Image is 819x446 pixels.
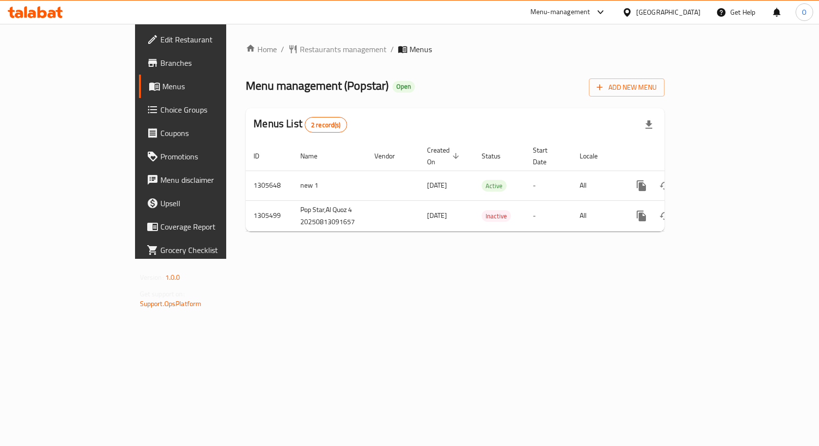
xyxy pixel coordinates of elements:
[160,34,264,45] span: Edit Restaurant
[392,81,415,93] div: Open
[139,215,272,238] a: Coverage Report
[482,150,513,162] span: Status
[292,171,367,200] td: new 1
[160,244,264,256] span: Grocery Checklist
[300,43,387,55] span: Restaurants management
[622,141,731,171] th: Actions
[636,7,701,18] div: [GEOGRAPHIC_DATA]
[572,171,622,200] td: All
[525,171,572,200] td: -
[580,150,610,162] span: Locale
[140,271,164,284] span: Version:
[530,6,590,18] div: Menu-management
[482,180,507,192] span: Active
[292,200,367,231] td: Pop Star,Al Quoz 4 20250813091657
[589,78,664,97] button: Add New Menu
[165,271,180,284] span: 1.0.0
[525,200,572,231] td: -
[653,174,677,197] button: Change Status
[253,116,347,133] h2: Menus List
[802,7,806,18] span: O
[160,174,264,186] span: Menu disclaimer
[374,150,408,162] span: Vendor
[427,209,447,222] span: [DATE]
[390,43,394,55] li: /
[281,43,284,55] li: /
[427,144,462,168] span: Created On
[637,113,661,136] div: Export file
[139,238,272,262] a: Grocery Checklist
[305,120,347,130] span: 2 record(s)
[246,43,664,55] nav: breadcrumb
[288,43,387,55] a: Restaurants management
[572,200,622,231] td: All
[630,204,653,228] button: more
[482,210,511,222] div: Inactive
[160,197,264,209] span: Upsell
[305,117,347,133] div: Total records count
[160,127,264,139] span: Coupons
[533,144,560,168] span: Start Date
[630,174,653,197] button: more
[160,57,264,69] span: Branches
[246,141,731,232] table: enhanced table
[253,150,272,162] span: ID
[482,211,511,222] span: Inactive
[597,81,657,94] span: Add New Menu
[140,297,202,310] a: Support.OpsPlatform
[653,204,677,228] button: Change Status
[246,75,389,97] span: Menu management ( Popstar )
[139,168,272,192] a: Menu disclaimer
[139,28,272,51] a: Edit Restaurant
[392,82,415,91] span: Open
[160,104,264,116] span: Choice Groups
[140,288,185,300] span: Get support on:
[427,179,447,192] span: [DATE]
[139,192,272,215] a: Upsell
[139,75,272,98] a: Menus
[139,145,272,168] a: Promotions
[409,43,432,55] span: Menus
[300,150,330,162] span: Name
[160,151,264,162] span: Promotions
[162,80,264,92] span: Menus
[139,121,272,145] a: Coupons
[139,98,272,121] a: Choice Groups
[139,51,272,75] a: Branches
[160,221,264,233] span: Coverage Report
